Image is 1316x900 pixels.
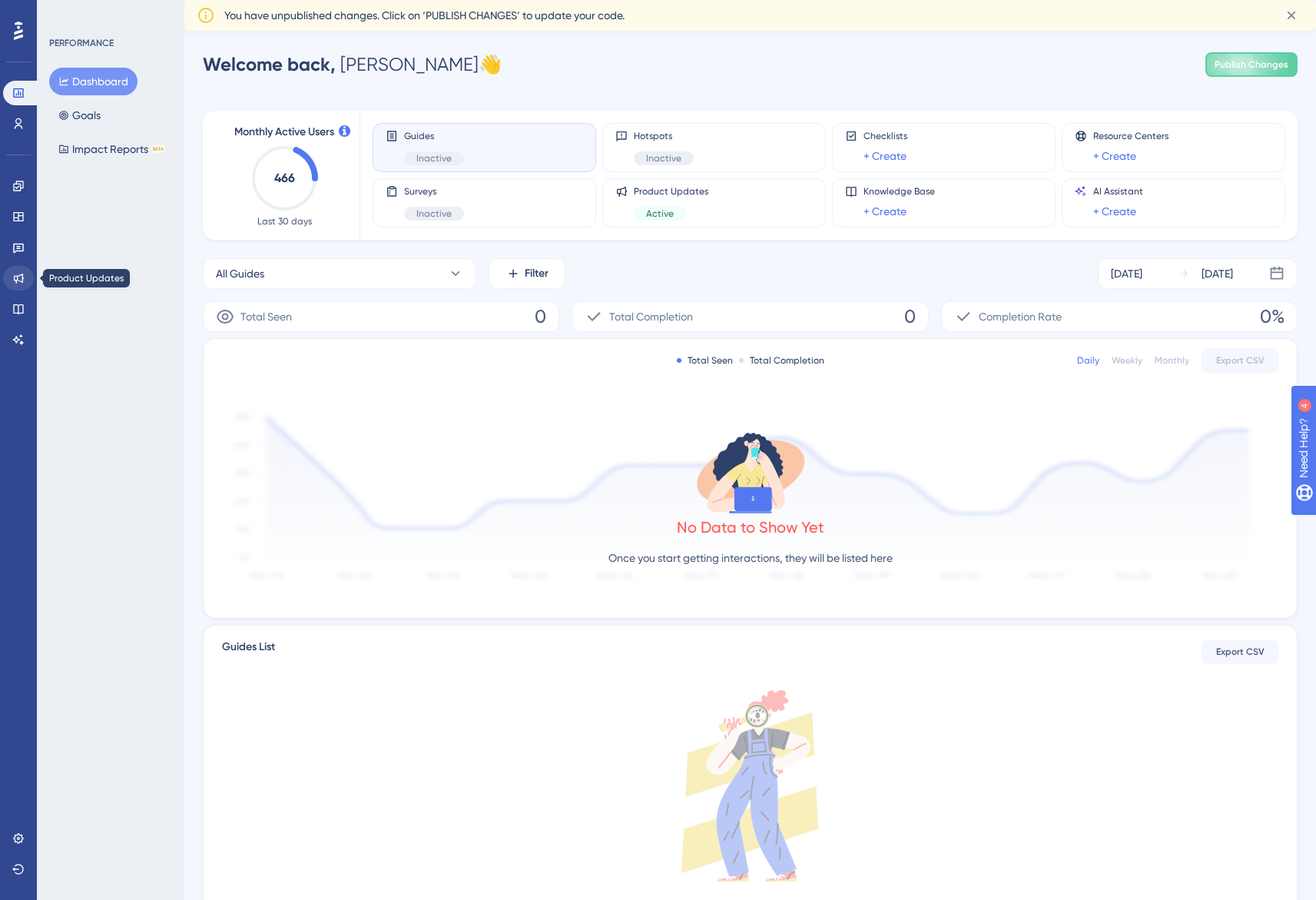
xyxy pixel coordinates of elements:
span: Active [646,208,674,220]
span: Knowledge Base [864,185,935,198]
span: All Guides [216,264,264,283]
span: Monthly Active Users [234,123,334,141]
span: Guides List [222,638,275,666]
button: Export CSV [1202,348,1278,373]
span: You have unpublished changes. Click on ‘PUBLISH CHANGES’ to update your code. [224,6,625,25]
span: Resource Centers [1093,130,1168,142]
span: AI Assistant [1093,185,1143,198]
a: + Create [864,147,907,165]
span: Publish Changes [1215,58,1288,71]
span: Completion Rate [979,307,1062,326]
div: Total Completion [739,354,824,367]
span: 0 [535,304,546,329]
span: Total Completion [609,307,693,326]
button: Goals [49,101,110,129]
span: Hotspots [634,130,694,142]
div: Weekly [1112,354,1142,367]
span: Need Help? [37,4,97,22]
div: PERFORMANCE [49,37,114,49]
p: Once you start getting interactions, they will be listed here [608,549,893,567]
span: Inactive [416,152,452,164]
button: Filter [489,258,565,289]
a: + Create [1093,202,1136,221]
button: All Guides [203,258,476,289]
span: Last 30 days [257,215,312,227]
button: Impact ReportsBETA [49,135,174,163]
span: Inactive [416,208,452,220]
a: + Create [1093,147,1136,165]
div: Daily [1077,354,1099,367]
span: Checklists [864,130,907,142]
div: 4 [107,8,111,20]
button: Publish Changes [1205,52,1298,77]
div: [DATE] [1111,264,1142,283]
div: Monthly [1155,354,1189,367]
text: 466 [274,171,295,185]
span: Total Seen [240,307,292,326]
span: Export CSV [1216,354,1265,367]
div: No Data to Show Yet [677,516,824,538]
div: [DATE] [1202,264,1233,283]
span: Guides [404,130,464,142]
span: Filter [525,264,549,283]
div: BETA [151,145,165,153]
div: [PERSON_NAME] 👋 [203,52,502,77]
span: 0 [904,304,916,329]
button: Dashboard [49,68,138,95]
span: Export CSV [1216,646,1265,658]
button: Export CSV [1202,639,1278,664]
a: + Create [864,202,907,221]
span: Surveys [404,185,464,198]
span: Product Updates [634,185,708,198]
div: Total Seen [677,354,733,367]
span: Inactive [646,152,681,164]
span: Welcome back, [203,53,336,75]
span: 0% [1260,304,1285,329]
